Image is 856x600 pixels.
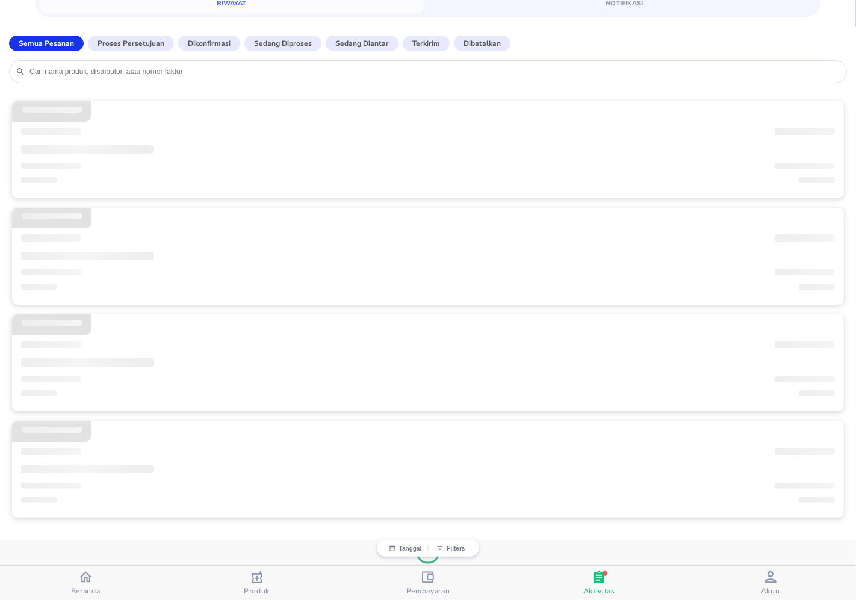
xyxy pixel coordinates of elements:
[335,38,389,49] p: Sedang diantar
[21,269,81,275] span: ‌
[9,36,84,51] button: Semua Pesanan
[21,483,81,489] span: ‌
[799,390,835,396] span: ‌
[21,234,81,242] span: ‌
[21,145,154,154] span: ‌
[21,284,57,290] span: ‌
[406,586,450,596] span: Pembayaran
[685,566,856,600] button: Akun
[775,448,835,455] span: ‌
[98,38,164,49] p: Proses Persetujuan
[775,341,835,348] span: ‌
[28,67,840,77] input: Cari nama produk, distributor, atau nomor faktur
[454,36,510,51] button: Dibatalkan
[799,497,835,503] span: ‌
[244,36,321,51] button: Sedang diproses
[21,465,154,473] span: ‌
[383,545,428,552] button: Tanggal
[21,497,57,503] span: ‌
[21,376,81,382] span: ‌
[171,566,342,600] button: Produk
[21,341,81,348] span: ‌
[513,566,684,600] button: Aktivitas
[22,107,82,113] span: ‌
[21,390,57,396] span: ‌
[21,448,81,455] span: ‌
[71,586,101,596] span: Beranda
[583,586,615,596] span: Aktivitas
[88,36,174,51] button: Proses Persetujuan
[244,586,270,596] span: Produk
[343,566,513,600] button: Pembayaran
[22,213,82,219] span: ‌
[403,36,450,51] button: Terkirim
[775,128,835,135] span: ‌
[761,586,780,596] span: Akun
[188,38,231,49] p: Dikonfirmasi
[21,128,81,135] span: ‌
[464,38,501,49] p: Dibatalkan
[21,177,57,183] span: ‌
[799,177,835,183] span: ‌
[19,38,74,49] p: Semua Pesanan
[254,38,312,49] p: Sedang diproses
[775,234,835,242] span: ‌
[799,284,835,290] span: ‌
[326,36,399,51] button: Sedang diantar
[775,483,835,489] span: ‌
[412,38,440,49] p: Terkirim
[21,358,154,367] span: ‌
[428,545,473,552] button: Filters
[775,376,835,382] span: ‌
[22,320,82,326] span: ‌
[178,36,240,51] button: Dikonfirmasi
[21,252,154,260] span: ‌
[22,427,82,433] span: ‌
[21,163,81,169] span: ‌
[775,269,835,275] span: ‌
[775,163,835,169] span: ‌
